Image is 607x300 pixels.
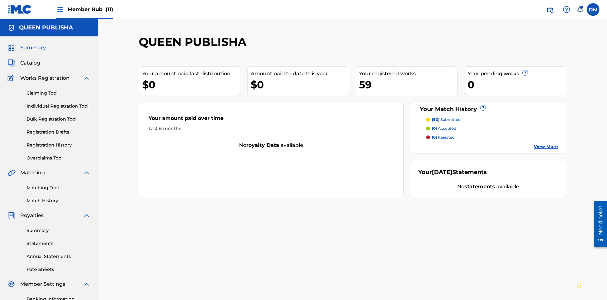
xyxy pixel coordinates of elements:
[251,78,349,92] div: $0
[8,44,15,52] img: Summary
[20,169,45,177] span: Matching
[8,59,40,67] a: CatalogCatalog
[27,253,90,260] a: Annual Statements
[27,103,90,109] a: Individual Registration Tool
[149,115,394,125] div: Your amount paid over time
[468,78,566,92] div: 0
[27,129,90,135] a: Registration Drafts
[149,125,394,132] div: Last 6 months
[20,59,40,67] span: Catalog
[464,184,495,190] strong: statements
[27,266,90,273] a: Rate Sheets
[534,143,558,150] a: View More
[27,227,90,234] a: Summary
[563,6,570,13] img: help
[575,270,607,300] iframe: Chat Widget
[432,169,452,176] span: [DATE]
[544,3,556,16] a: Public Search
[432,134,455,140] p: rejected
[359,78,457,92] div: 59
[432,117,439,122] span: (90)
[432,126,456,131] p: accepted
[8,212,15,219] img: Royalties
[83,169,90,177] img: expand
[83,212,90,219] img: expand
[577,276,581,295] div: Drag
[246,142,279,148] strong: royalty data
[426,134,558,140] a: (0) rejected
[68,6,113,13] span: Member Hub
[577,6,583,13] div: Notifications
[27,197,90,204] a: Match History
[8,44,46,52] a: SummarySummary
[142,70,241,78] div: Your amount paid last distribution
[83,74,90,82] img: expand
[27,240,90,247] a: Statements
[27,184,90,191] a: Matching Tool
[418,105,558,114] div: Your Match History
[8,169,15,177] img: Matching
[587,3,599,16] div: User Menu
[359,70,457,78] div: Your registered works
[27,116,90,122] a: Bulk Registration Tool
[142,78,241,92] div: $0
[27,155,90,161] a: Overclaims Tool
[20,212,44,219] span: Royalties
[8,59,15,67] img: Catalog
[8,5,32,14] img: MLC Logo
[432,126,437,131] span: (0)
[432,135,437,140] span: (0)
[560,3,573,16] div: Help
[20,44,46,52] span: Summary
[8,24,15,32] img: Accounts
[481,105,486,110] span: ?
[468,70,566,78] div: Your pending works
[19,24,73,31] h5: QUEEN PUBLISHA
[251,70,349,78] div: Amount paid to date this year
[426,117,558,122] a: (90) submitted
[83,280,90,288] img: expand
[56,6,64,13] img: Top Rightsholders
[139,141,403,149] div: No available
[523,70,528,75] span: ?
[418,183,558,191] div: No available
[432,117,461,122] p: submitted
[27,142,90,148] a: Registration History
[418,168,487,177] div: Your Statements
[8,74,16,82] img: Works Registration
[20,280,65,288] span: Member Settings
[20,74,70,82] span: Works Registration
[27,90,90,97] a: Claiming Tool
[426,126,558,131] a: (0) accepted
[546,6,554,13] img: search
[139,35,250,49] h2: QUEEN PUBLISHA
[8,280,15,288] img: Member Settings
[106,6,113,12] span: (11)
[589,198,607,250] iframe: Resource Center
